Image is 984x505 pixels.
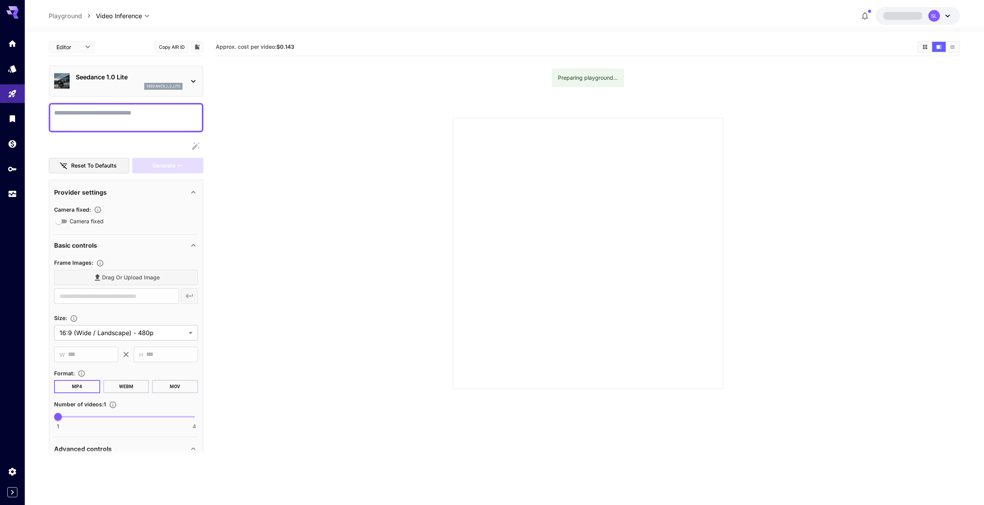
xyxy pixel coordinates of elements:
[54,440,198,458] div: Advanced controls
[152,380,198,393] button: MOV
[917,41,960,53] div: Show videos in grid viewShow videos in video viewShow videos in list view
[54,241,97,250] p: Basic controls
[558,71,618,85] div: Preparing playground...
[54,370,75,377] span: Format :
[932,42,946,52] button: Show videos in video view
[928,10,940,22] div: SL
[8,39,17,48] div: Home
[70,217,104,225] span: Camera fixed
[54,444,112,454] p: Advanced controls
[49,11,82,21] a: Playground
[93,259,107,267] button: Upload frame images.
[103,380,149,393] button: WEBM
[147,84,180,89] p: seedance_1_0_lite
[54,183,198,202] div: Provider settings
[139,350,143,359] span: H
[54,236,198,255] div: Basic controls
[96,11,142,21] span: Video Inference
[76,72,182,82] p: Seedance 1.0 Lite
[7,487,17,497] button: Expand sidebar
[57,423,59,430] span: 1
[154,41,189,53] button: Copy AIR ID
[276,43,294,50] b: $0.143
[54,259,93,266] span: Frame Images :
[876,7,960,25] button: SL
[8,114,17,123] div: Library
[216,43,294,50] span: Approx. cost per video:
[946,42,959,52] button: Show videos in list view
[49,158,129,174] button: Reset to defaults
[60,328,186,337] span: 16:9 (Wide / Landscape) - 480p
[67,315,81,322] button: Adjust the dimensions of the generated image by specifying its width and height in pixels, or sel...
[106,401,120,409] button: Specify how many videos to generate in a single request. Each video generation will be charged se...
[8,189,17,199] div: Usage
[75,370,89,377] button: Choose the file format for the output video.
[54,69,198,93] div: Seedance 1.0 Liteseedance_1_0_lite
[8,139,17,149] div: Wallet
[54,315,67,321] span: Size :
[918,42,932,52] button: Show videos in grid view
[54,401,106,407] span: Number of videos : 1
[49,11,96,21] nav: breadcrumb
[8,467,17,476] div: Settings
[54,188,107,197] p: Provider settings
[54,380,100,393] button: MP4
[54,206,91,213] span: Camera fixed :
[8,64,17,74] div: Models
[56,43,80,51] span: Editor
[60,350,65,359] span: W
[193,423,196,430] span: 4
[8,89,17,99] div: Playground
[8,164,17,174] div: API Keys
[194,42,201,51] button: Add to library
